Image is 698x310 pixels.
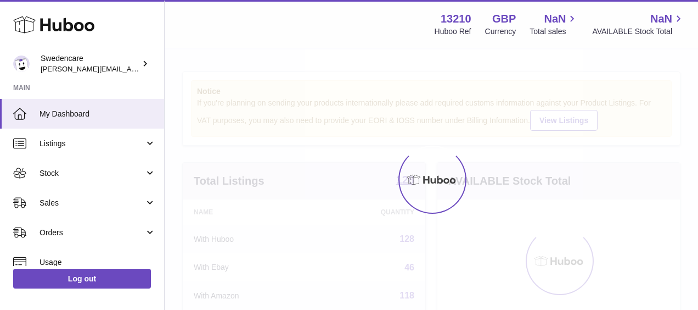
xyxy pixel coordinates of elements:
span: Usage [40,257,156,268]
span: Orders [40,228,144,238]
span: NaN [544,12,566,26]
a: NaN Total sales [530,12,578,37]
span: My Dashboard [40,109,156,119]
a: NaN AVAILABLE Stock Total [592,12,685,37]
strong: GBP [492,12,516,26]
span: NaN [650,12,672,26]
div: Swedencare [41,53,139,74]
span: AVAILABLE Stock Total [592,26,685,37]
span: Stock [40,168,144,179]
span: [PERSON_NAME][EMAIL_ADDRESS][PERSON_NAME][DOMAIN_NAME] [41,64,279,73]
a: Log out [13,269,151,289]
img: simon.shaw@swedencare.co.uk [13,56,30,72]
span: Listings [40,139,144,149]
div: Currency [485,26,516,37]
div: Huboo Ref [435,26,471,37]
span: Total sales [530,26,578,37]
span: Sales [40,198,144,208]
strong: 13210 [441,12,471,26]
